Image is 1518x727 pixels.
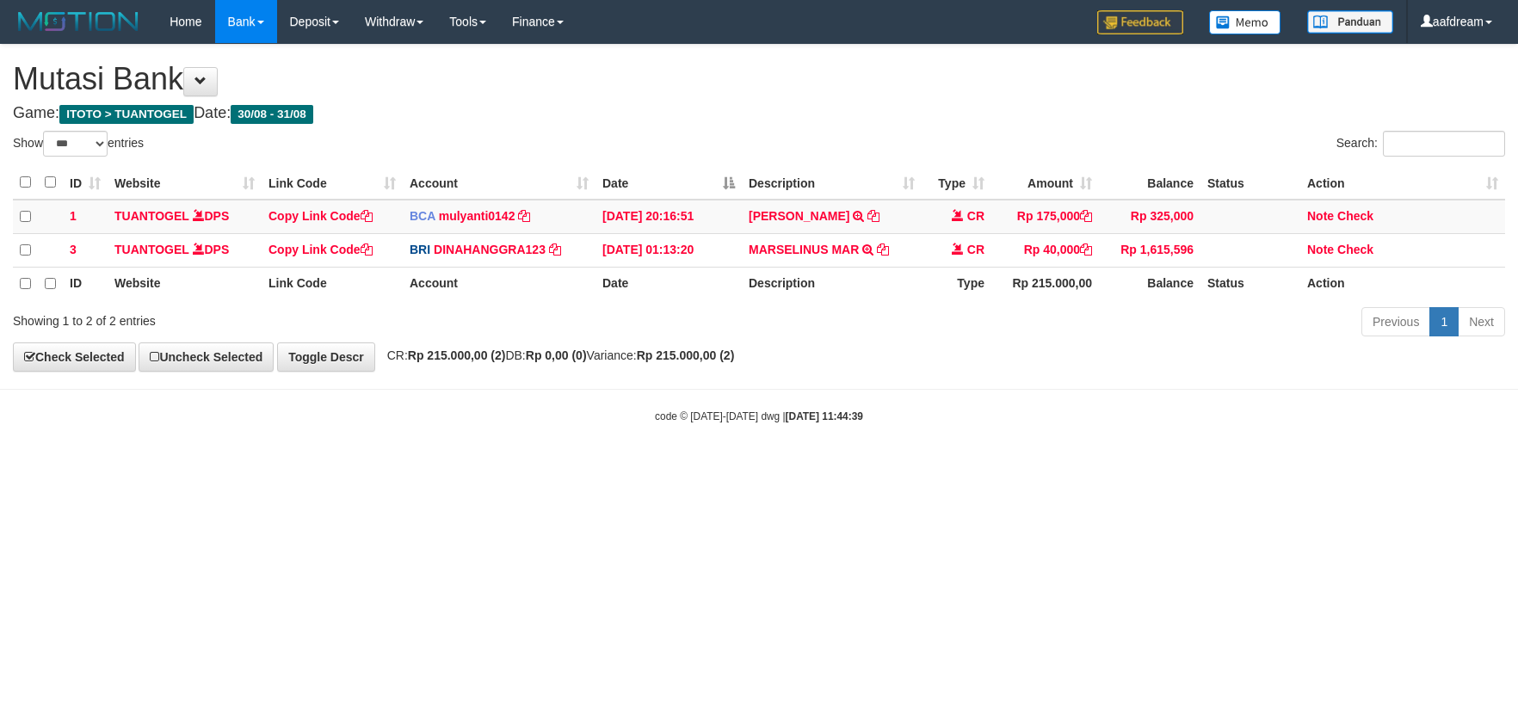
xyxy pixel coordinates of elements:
[1080,243,1092,256] a: Copy Rp 40,000 to clipboard
[1200,166,1300,200] th: Status
[13,9,144,34] img: MOTION_logo.png
[1097,10,1183,34] img: Feedback.jpg
[595,267,742,300] th: Date
[63,267,108,300] th: ID
[922,166,991,200] th: Type: activate to sort column ascending
[526,348,587,362] strong: Rp 0,00 (0)
[1383,131,1505,157] input: Search:
[967,209,984,223] span: CR
[1337,209,1373,223] a: Check
[1200,267,1300,300] th: Status
[268,209,373,223] a: Copy Link Code
[518,209,530,223] a: Copy mulyanti0142 to clipboard
[410,209,435,223] span: BCA
[749,209,849,223] a: [PERSON_NAME]
[231,105,313,124] span: 30/08 - 31/08
[108,267,262,300] th: Website
[13,105,1505,122] h4: Game: Date:
[1458,307,1505,336] a: Next
[70,243,77,256] span: 3
[277,342,375,372] a: Toggle Descr
[63,166,108,200] th: ID: activate to sort column ascending
[991,200,1099,234] td: Rp 175,000
[268,243,373,256] a: Copy Link Code
[1300,166,1505,200] th: Action: activate to sort column ascending
[59,105,194,124] span: ITOTO > TUANTOGEL
[1209,10,1281,34] img: Button%20Memo.svg
[1099,200,1200,234] td: Rp 325,000
[114,209,189,223] a: TUANTOGEL
[13,131,144,157] label: Show entries
[749,243,859,256] a: MARSELINUS MAR
[637,348,735,362] strong: Rp 215.000,00 (2)
[1337,243,1373,256] a: Check
[1361,307,1430,336] a: Previous
[742,166,922,200] th: Description: activate to sort column ascending
[139,342,274,372] a: Uncheck Selected
[403,166,595,200] th: Account: activate to sort column ascending
[379,348,735,362] span: CR: DB: Variance:
[1080,209,1092,223] a: Copy Rp 175,000 to clipboard
[408,348,506,362] strong: Rp 215.000,00 (2)
[108,233,262,267] td: DPS
[595,166,742,200] th: Date: activate to sort column descending
[1429,307,1459,336] a: 1
[991,166,1099,200] th: Amount: activate to sort column ascending
[403,267,595,300] th: Account
[13,305,620,330] div: Showing 1 to 2 of 2 entries
[262,267,403,300] th: Link Code
[43,131,108,157] select: Showentries
[1099,267,1200,300] th: Balance
[655,410,863,422] small: code © [DATE]-[DATE] dwg |
[922,267,991,300] th: Type
[595,200,742,234] td: [DATE] 20:16:51
[1300,267,1505,300] th: Action
[991,233,1099,267] td: Rp 40,000
[595,233,742,267] td: [DATE] 01:13:20
[1307,10,1393,34] img: panduan.png
[439,209,515,223] a: mulyanti0142
[1307,209,1334,223] a: Note
[867,209,879,223] a: Copy JAJA JAHURI to clipboard
[991,267,1099,300] th: Rp 215.000,00
[742,267,922,300] th: Description
[786,410,863,422] strong: [DATE] 11:44:39
[1336,131,1505,157] label: Search:
[70,209,77,223] span: 1
[1099,166,1200,200] th: Balance
[877,243,889,256] a: Copy MARSELINUS MAR to clipboard
[13,62,1505,96] h1: Mutasi Bank
[1099,233,1200,267] td: Rp 1,615,596
[1307,243,1334,256] a: Note
[549,243,561,256] a: Copy DINAHANGGRA123 to clipboard
[967,243,984,256] span: CR
[108,200,262,234] td: DPS
[108,166,262,200] th: Website: activate to sort column ascending
[13,342,136,372] a: Check Selected
[434,243,546,256] a: DINAHANGGRA123
[410,243,430,256] span: BRI
[114,243,189,256] a: TUANTOGEL
[262,166,403,200] th: Link Code: activate to sort column ascending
